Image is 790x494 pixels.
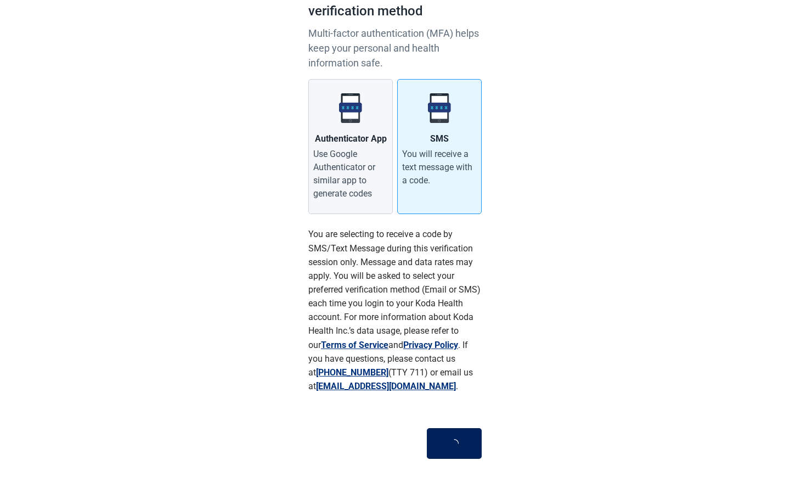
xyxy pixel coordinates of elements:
span: loading [448,437,460,450]
p: Multi-factor authentication (MFA) helps keep your personal and health information safe. [308,26,482,70]
div: SMS [430,132,449,145]
a: Terms of Service [321,340,388,350]
div: Use Google Authenticator or similar app to generate codes [313,148,388,200]
div: Authenticator App [315,132,387,145]
a: Privacy Policy [403,340,458,350]
div: You will receive a text message with a code. [402,148,477,187]
p: You are selecting to receive a code by SMS/Text Message during this verification session only. Me... [308,227,482,393]
a: [PHONE_NUMBER] [316,367,388,378]
a: [EMAIL_ADDRESS][DOMAIN_NAME] [316,381,456,391]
